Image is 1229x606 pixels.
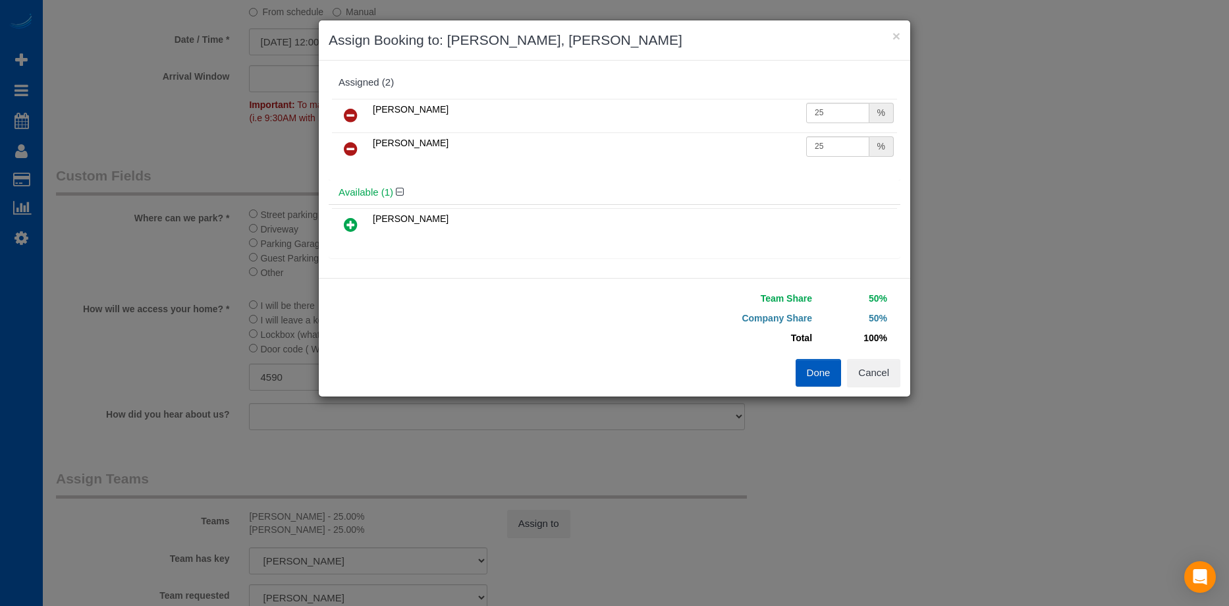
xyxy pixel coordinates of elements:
td: Company Share [624,308,815,328]
h4: Available (1) [339,187,890,198]
td: 100% [815,328,890,348]
div: % [869,136,894,157]
td: 50% [815,308,890,328]
button: Cancel [847,359,900,387]
div: Assigned (2) [339,77,890,88]
td: Total [624,328,815,348]
td: 50% [815,289,890,308]
span: [PERSON_NAME] [373,138,449,148]
td: Team Share [624,289,815,308]
button: × [892,29,900,43]
div: Open Intercom Messenger [1184,561,1216,593]
div: % [869,103,894,123]
h3: Assign Booking to: [PERSON_NAME], [PERSON_NAME] [329,30,900,50]
button: Done [796,359,842,387]
span: [PERSON_NAME] [373,213,449,224]
span: [PERSON_NAME] [373,104,449,115]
